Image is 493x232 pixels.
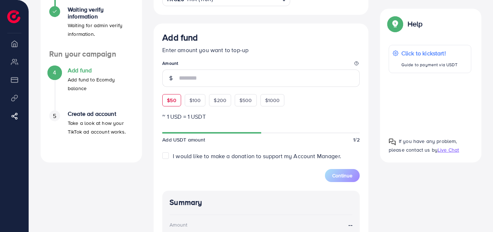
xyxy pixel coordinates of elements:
span: $100 [189,97,201,104]
span: Continue [332,172,352,179]
div: Amount [170,221,187,228]
p: Enter amount you want to top-up [162,46,360,54]
li: Waiting verify information [41,6,142,50]
span: 1/2 [353,136,359,143]
h4: Summary [170,198,352,207]
span: 5 [53,112,56,120]
span: If you have any problem, please contact us by [389,138,457,153]
strong: -- [348,221,352,229]
iframe: Chat [462,199,488,227]
p: Guide to payment via USDT [401,60,458,69]
span: $200 [214,97,226,104]
h4: Run your campaign [41,50,142,59]
span: Add USDT amount [162,136,205,143]
h3: Add fund [162,32,198,43]
li: Create ad account [41,110,142,154]
button: Continue [325,169,360,182]
legend: Amount [162,60,360,69]
span: $50 [167,97,176,104]
h4: Create ad account [68,110,133,117]
p: Help [408,20,423,28]
span: Live Chat [438,146,459,153]
li: Add fund [41,67,142,110]
p: ~ 1 USD = 1 USDT [162,112,360,121]
p: Add fund to Ecomdy balance [68,75,133,93]
span: 4 [53,68,56,77]
h4: Add fund [68,67,133,74]
span: $1000 [265,97,280,104]
h4: Waiting verify information [68,6,133,20]
span: I would like to make a donation to support my Account Manager. [173,152,341,160]
img: Popup guide [389,17,402,30]
p: Take a look at how your TikTok ad account works. [68,119,133,136]
p: Waiting for admin verify information. [68,21,133,38]
img: Popup guide [389,138,396,145]
p: Click to kickstart! [401,49,458,58]
span: $500 [239,97,252,104]
img: logo [7,10,20,23]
